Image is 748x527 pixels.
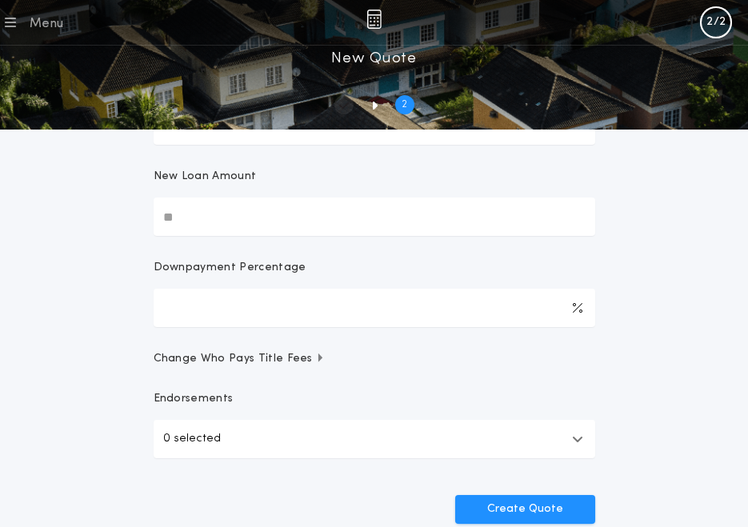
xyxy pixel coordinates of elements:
p: Downpayment Percentage [154,260,306,276]
button: 0 selected [154,420,595,458]
div: Menu [29,14,63,34]
img: img [366,10,382,29]
p: New Loan Amount [154,169,257,185]
button: Change Who Pays Title Fees [154,351,595,367]
h2: 2 [402,98,407,111]
button: Create Quote [455,495,595,524]
input: Downpayment Percentage [154,289,595,327]
p: Endorsements [154,391,595,407]
p: 0 selected [163,429,221,449]
input: New Loan Amount [154,198,595,236]
h1: New Quote [331,46,416,71]
span: Change Who Pays Title Fees [154,351,326,367]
